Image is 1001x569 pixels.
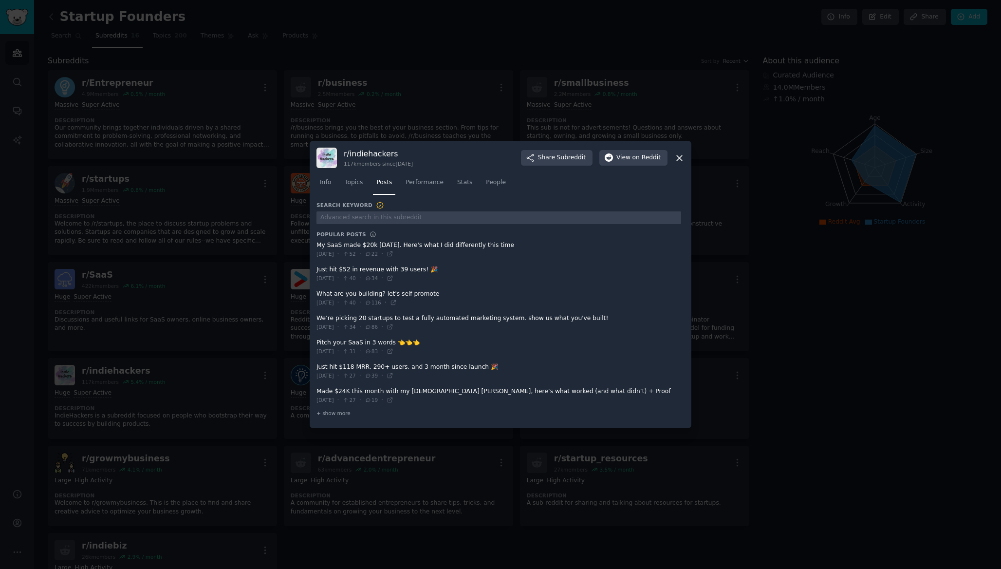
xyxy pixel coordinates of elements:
span: [DATE] [316,397,334,403]
span: [DATE] [316,299,334,306]
span: · [381,396,383,405]
span: · [359,347,361,356]
div: 117k members since [DATE] [344,160,413,167]
a: Stats [454,175,476,195]
span: · [337,372,339,380]
span: · [359,372,361,380]
span: [DATE] [316,348,334,355]
span: · [381,323,383,332]
span: · [337,323,339,332]
span: Performance [406,178,444,187]
h3: Search Keyword [316,201,385,210]
span: Topics [345,178,363,187]
span: 116 [365,299,381,306]
span: People [486,178,506,187]
span: 27 [342,397,355,403]
span: · [337,347,339,356]
span: + show more [316,410,351,417]
span: Posts [376,178,392,187]
span: · [337,396,339,405]
a: People [482,175,509,195]
span: · [381,347,383,356]
span: [DATE] [316,372,334,379]
span: 27 [342,372,355,379]
span: [DATE] [316,323,334,330]
button: ShareSubreddit [521,150,593,166]
span: · [381,372,383,380]
span: · [337,250,339,259]
span: 34 [342,323,355,330]
span: · [359,299,361,307]
span: 19 [365,397,378,403]
span: · [385,299,387,307]
span: · [337,299,339,307]
span: 34 [365,275,378,282]
span: 86 [365,323,378,330]
a: Info [316,175,334,195]
span: 40 [342,299,355,306]
span: 31 [342,348,355,355]
span: View [616,153,661,162]
button: Viewon Reddit [599,150,667,166]
span: Stats [457,178,472,187]
h3: r/ indiehackers [344,149,413,159]
input: Advanced search in this subreddit [316,211,681,225]
span: 22 [365,250,378,257]
span: 39 [365,372,378,379]
span: on Reddit [632,153,661,162]
span: 40 [342,275,355,282]
span: · [359,250,361,259]
span: · [337,274,339,283]
span: · [359,396,361,405]
span: [DATE] [316,275,334,282]
span: [DATE] [316,250,334,257]
span: · [381,274,383,283]
h3: Popular Posts [316,231,366,238]
a: Performance [402,175,447,195]
span: Subreddit [557,153,586,162]
span: 52 [342,250,355,257]
img: indiehackers [316,148,337,168]
span: · [359,274,361,283]
a: Topics [341,175,366,195]
span: · [381,250,383,259]
a: Posts [373,175,395,195]
span: Share [538,153,586,162]
span: · [359,323,361,332]
span: 83 [365,348,378,355]
span: Info [320,178,331,187]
